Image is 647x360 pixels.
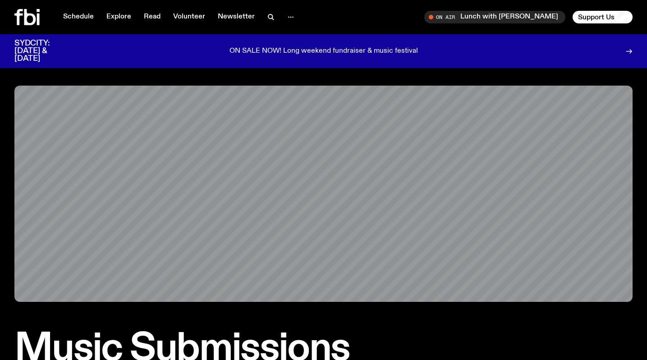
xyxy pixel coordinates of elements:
button: Support Us [573,11,633,23]
a: Newsletter [212,11,260,23]
span: Support Us [578,13,615,21]
a: Schedule [58,11,99,23]
a: Volunteer [168,11,211,23]
p: ON SALE NOW! Long weekend fundraiser & music festival [229,47,418,55]
a: Explore [101,11,137,23]
a: Read [138,11,166,23]
button: On AirLunch with [PERSON_NAME] [424,11,565,23]
h3: SYDCITY: [DATE] & [DATE] [14,40,72,63]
